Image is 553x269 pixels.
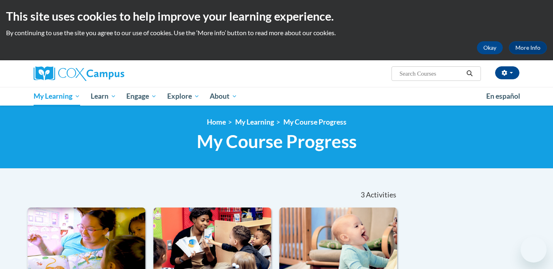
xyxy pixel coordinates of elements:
[477,41,503,54] button: Okay
[521,237,547,263] iframe: Button to launch messaging window
[399,69,464,78] input: Search Courses
[34,66,187,81] a: Cox Campus
[235,118,274,126] a: My Learning
[509,41,547,54] a: More Info
[495,66,519,79] button: Account Settings
[167,91,200,101] span: Explore
[205,87,243,106] a: About
[207,118,226,126] a: Home
[85,87,121,106] a: Learn
[91,91,116,101] span: Learn
[197,131,357,152] span: My Course Progress
[21,87,532,106] div: Main menu
[283,118,347,126] a: My Course Progress
[126,91,157,101] span: Engage
[486,92,520,100] span: En español
[6,8,547,24] h2: This site uses cookies to help improve your learning experience.
[464,69,476,78] button: Search
[361,191,365,199] span: 3
[481,88,525,105] a: En español
[366,191,396,199] span: Activities
[210,91,237,101] span: About
[162,87,205,106] a: Explore
[28,87,85,106] a: My Learning
[121,87,162,106] a: Engage
[34,66,124,81] img: Cox Campus
[6,28,547,37] p: By continuing to use the site you agree to our use of cookies. Use the ‘More info’ button to read...
[34,91,80,101] span: My Learning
